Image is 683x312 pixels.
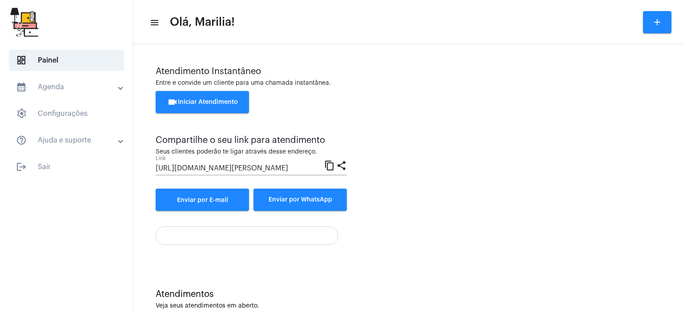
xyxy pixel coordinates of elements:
div: Seus clientes poderão te ligar através desse endereço. [156,149,347,155]
div: Atendimentos [156,289,661,299]
mat-icon: add [652,17,663,28]
mat-panel-title: Ajuda e suporte [16,135,119,146]
div: Entre e convide um cliente para uma chamada instantânea. [156,80,661,87]
mat-panel-title: Agenda [16,82,119,92]
span: Iniciar Atendimento [167,99,238,105]
button: Enviar por WhatsApp [253,189,347,211]
mat-icon: share [336,160,347,170]
mat-icon: sidenav icon [16,82,27,92]
span: Sair [9,156,124,178]
img: b0638e37-6cf5-c2ab-24d1-898c32f64f7f.jpg [7,4,40,40]
mat-icon: sidenav icon [149,17,158,28]
mat-icon: sidenav icon [16,135,27,146]
span: Olá, Marilia! [170,15,235,29]
span: sidenav icon [16,55,27,66]
a: Enviar por E-mail [156,189,249,211]
span: Configurações [9,103,124,124]
mat-icon: videocam [167,97,178,107]
mat-expansion-panel-header: sidenav iconAjuda e suporte [5,130,133,151]
mat-icon: content_copy [324,160,335,170]
button: Iniciar Atendimento [156,91,249,113]
span: Painel [9,50,124,71]
div: Compartilhe o seu link para atendimento [156,135,347,145]
span: Enviar por E-mail [177,197,228,203]
span: Enviar por WhatsApp [269,197,332,203]
span: sidenav icon [16,108,27,119]
div: Veja seus atendimentos em aberto. [156,303,661,309]
div: Atendimento Instantâneo [156,67,661,76]
mat-icon: sidenav icon [16,162,27,172]
mat-expansion-panel-header: sidenav iconAgenda [5,76,133,98]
